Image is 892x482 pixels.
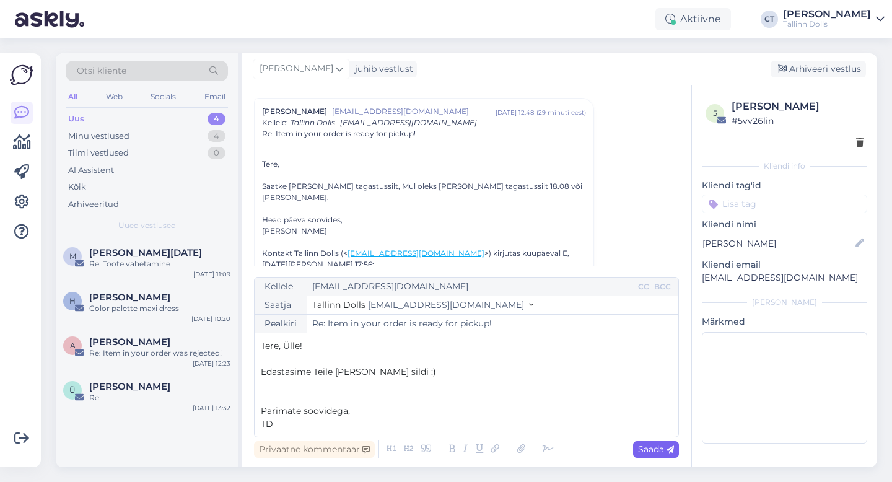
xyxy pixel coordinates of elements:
[783,9,871,19] div: [PERSON_NAME]
[89,258,230,269] div: Re: Toote vahetamine
[702,160,867,172] div: Kliendi info
[68,198,119,211] div: Arhiveeritud
[69,296,76,305] span: H
[66,89,80,105] div: All
[89,247,202,258] span: Maarja Raja
[261,418,273,429] span: TD
[496,108,534,117] div: [DATE] 12:48
[77,64,126,77] span: Otsi kliente
[761,11,778,28] div: CT
[68,164,114,177] div: AI Assistent
[702,315,867,328] p: Märkmed
[655,8,731,30] div: Aktiivne
[783,19,871,29] div: Tallinn Dolls
[118,220,176,231] span: Uued vestlused
[261,405,350,416] span: Parimate soovidega,
[202,89,228,105] div: Email
[262,159,586,237] div: Tere,
[103,89,125,105] div: Web
[261,340,302,351] span: Tere, Ülle!
[10,63,33,87] img: Askly Logo
[536,108,586,117] div: ( 29 minuti eest )
[332,106,496,117] span: [EMAIL_ADDRESS][DOMAIN_NAME]
[208,113,225,125] div: 4
[193,403,230,413] div: [DATE] 13:32
[340,118,477,127] span: [EMAIL_ADDRESS][DOMAIN_NAME]
[638,444,674,455] span: Saada
[307,278,636,296] input: Recepient...
[312,299,533,312] button: Tallinn Dolls [EMAIL_ADDRESS][DOMAIN_NAME]
[291,118,335,127] span: Tallinn Dolls
[350,63,413,76] div: juhib vestlust
[208,130,225,142] div: 4
[208,147,225,159] div: 0
[702,179,867,192] p: Kliendi tag'id
[262,248,586,270] div: Kontakt Tallinn Dolls (< >) kirjutas kuupäeval E, [DATE][PERSON_NAME] 17:56:
[68,147,129,159] div: Tiimi vestlused
[702,271,867,284] p: [EMAIL_ADDRESS][DOMAIN_NAME]
[89,381,170,392] span: Ülle Korsar
[255,278,307,296] div: Kellele
[193,269,230,279] div: [DATE] 11:09
[636,281,652,292] div: CC
[262,128,416,139] span: Re: Item in your order is ready for pickup!
[70,341,76,350] span: A
[261,366,436,377] span: Edastasime Teile [PERSON_NAME] sildi :)
[89,336,170,348] span: Ange Kangur
[783,9,885,29] a: [PERSON_NAME]Tallinn Dolls
[312,299,365,310] span: Tallinn Dolls
[732,114,864,128] div: # 5vv26lin
[262,106,327,117] span: [PERSON_NAME]
[193,359,230,368] div: [DATE] 12:23
[702,195,867,213] input: Lisa tag
[262,214,586,226] div: Head päeva soovides,
[771,61,866,77] div: Arhiveeri vestlus
[713,108,717,118] span: 5
[89,292,170,303] span: Helina Kadak
[89,348,230,359] div: Re: Item in your order was rejected!
[68,113,84,125] div: Uus
[307,315,678,333] input: Write subject here...
[89,392,230,403] div: Re:
[260,62,333,76] span: [PERSON_NAME]
[255,315,307,333] div: Pealkiri
[148,89,178,105] div: Socials
[255,296,307,314] div: Saatja
[191,314,230,323] div: [DATE] 10:20
[262,226,586,237] div: [PERSON_NAME]
[68,130,129,142] div: Minu vestlused
[702,258,867,271] p: Kliendi email
[702,237,853,250] input: Lisa nimi
[262,118,288,127] span: Kellele :
[652,281,673,292] div: BCC
[89,303,230,314] div: Color palette maxi dress
[702,297,867,308] div: [PERSON_NAME]
[732,99,864,114] div: [PERSON_NAME]
[69,252,76,261] span: M
[368,299,524,310] span: [EMAIL_ADDRESS][DOMAIN_NAME]
[254,441,375,458] div: Privaatne kommentaar
[702,218,867,231] p: Kliendi nimi
[69,385,76,395] span: Ü
[68,181,86,193] div: Kõik
[262,181,586,203] div: Saatke [PERSON_NAME] tagastussilt, Mul oleks [PERSON_NAME] tagastussilt 18.08 või [PERSON_NAME].
[348,248,484,258] a: [EMAIL_ADDRESS][DOMAIN_NAME]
